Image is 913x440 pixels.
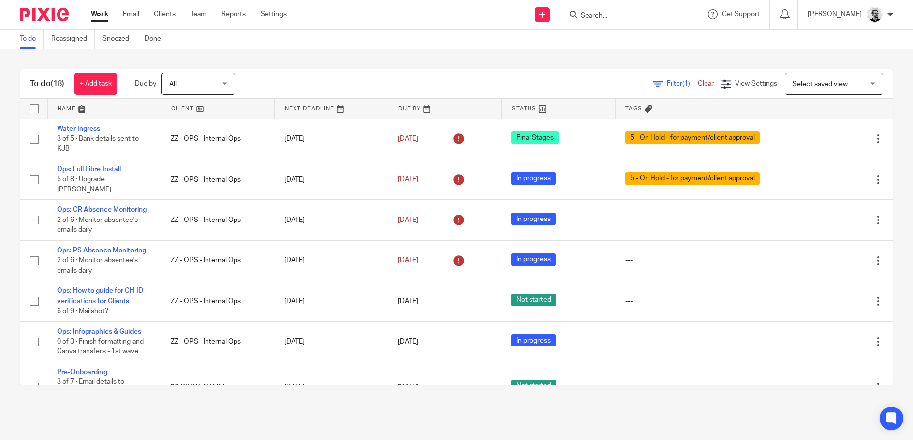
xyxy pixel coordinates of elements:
td: ZZ - OPS - Internal Ops [161,119,274,159]
a: Pre-Onboarding [57,369,107,376]
a: Water Ingress [57,126,100,132]
span: In progress [511,172,556,185]
a: Ops: Full Fibre Install [57,166,121,173]
span: [DATE] [398,298,418,305]
a: Ops: How to guide for CH ID verifications for Clients [57,287,143,304]
a: Reports [221,9,246,19]
td: [DATE] [274,321,388,362]
span: Not started [511,294,556,306]
td: [PERSON_NAME] [161,362,274,413]
p: [PERSON_NAME] [808,9,862,19]
div: --- [625,215,769,225]
span: 5 - On Hold - for payment/client approval [625,131,760,144]
td: ZZ - OPS - Internal Ops [161,321,274,362]
td: [DATE] [274,200,388,240]
div: --- [625,382,769,392]
td: [DATE] [274,362,388,413]
input: Search [580,12,668,21]
span: [DATE] [398,176,418,183]
span: (18) [51,80,64,88]
a: + Add task [74,73,117,95]
span: 2 of 6 · Monitor absentee's emails daily [57,217,138,234]
span: [DATE] [398,135,418,142]
td: ZZ - OPS - Internal Ops [161,281,274,321]
td: [DATE] [274,159,388,199]
span: [DATE] [398,257,418,264]
span: 0 of 3 · Finish formatting and Canva transfers - 1st wave [57,338,144,355]
td: [DATE] [274,281,388,321]
span: All [169,81,177,88]
h1: To do [30,79,64,89]
span: Filter [667,80,698,87]
a: Done [145,30,169,49]
div: --- [625,296,769,306]
a: Snoozed [102,30,137,49]
a: Ops: Infographics & Guides [57,328,141,335]
span: Not started [511,380,556,392]
span: [DATE] [398,338,418,345]
a: Ops: PS Absence Monitoring [57,247,146,254]
a: Work [91,9,108,19]
span: In progress [511,334,556,346]
span: [DATE] [398,217,418,223]
span: Select saved view [793,81,848,88]
span: Tags [625,106,642,111]
td: ZZ - OPS - Internal Ops [161,240,274,281]
span: 3 of 7 · Email details to accountant hosting the Value Meeting [57,379,147,406]
a: Email [123,9,139,19]
td: ZZ - OPS - Internal Ops [161,200,274,240]
span: (1) [682,80,690,87]
a: Clear [698,80,714,87]
a: Ops: CR Absence Monitoring [57,206,147,213]
span: 2 of 6 · Monitor absentee's emails daily [57,257,138,274]
img: Pixie [20,8,69,21]
span: Get Support [722,11,760,18]
a: Settings [261,9,287,19]
a: To do [20,30,44,49]
img: Jack_2025.jpg [867,7,883,23]
div: --- [625,337,769,346]
span: In progress [511,253,556,266]
span: 3 of 5 · Bank details sent to KJB [57,135,139,153]
span: 5 - On Hold - for payment/client approval [625,172,760,185]
span: 6 of 9 · Mailshot? [57,308,108,314]
span: In progress [511,213,556,225]
a: Clients [154,9,176,19]
td: [DATE] [274,119,388,159]
td: ZZ - OPS - Internal Ops [161,159,274,199]
span: View Settings [735,80,777,87]
span: [DATE] [398,384,418,391]
a: Reassigned [51,30,95,49]
p: Due by [135,79,156,89]
td: [DATE] [274,240,388,281]
span: Final Stages [511,131,559,144]
div: --- [625,255,769,265]
a: Team [190,9,206,19]
span: 5 of 8 · Upgrade [PERSON_NAME] [57,176,111,193]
